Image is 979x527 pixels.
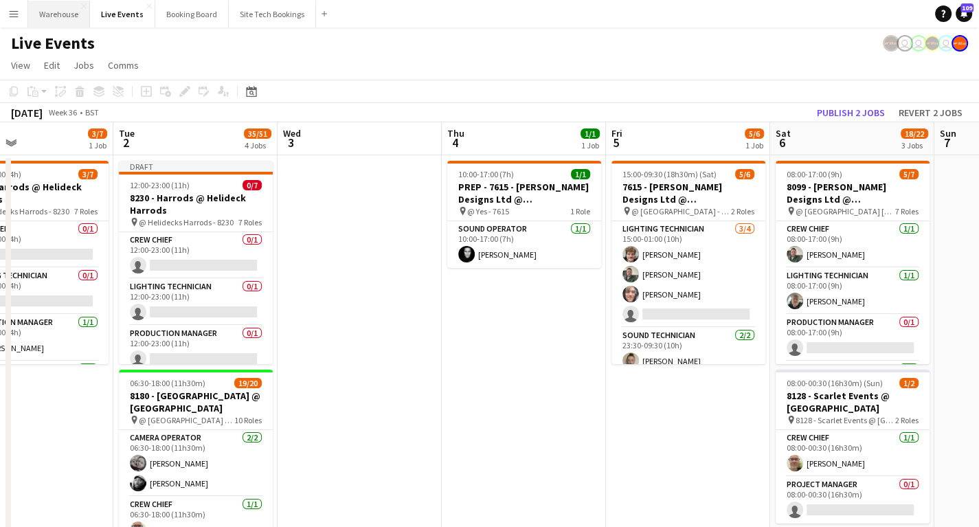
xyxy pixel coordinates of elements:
[774,135,791,150] span: 6
[85,107,99,117] div: BST
[38,56,65,74] a: Edit
[74,59,94,71] span: Jobs
[447,161,601,268] app-job-card: 10:00-17:00 (7h)1/1PREP - 7615 - [PERSON_NAME] Designs Ltd @ [GEOGRAPHIC_DATA] @ Yes - 76151 Role...
[956,5,972,22] a: 109
[611,181,765,205] h3: 7615 - [PERSON_NAME] Designs Ltd @ [GEOGRAPHIC_DATA]
[910,35,927,52] app-user-avatar: Andrew Gorman
[952,35,968,52] app-user-avatar: Alex Gill
[796,415,895,425] span: 8128 - Scarlet Events @ [GEOGRAPHIC_DATA]
[445,135,464,150] span: 4
[119,326,273,372] app-card-role: Production Manager0/112:00-23:00 (11h)
[28,1,90,27] button: Warehouse
[234,378,262,388] span: 19/20
[776,390,930,414] h3: 8128 - Scarlet Events @ [GEOGRAPHIC_DATA]
[119,430,273,497] app-card-role: Camera Operator2/206:30-18:00 (11h30m)[PERSON_NAME][PERSON_NAME]
[745,128,764,139] span: 5/6
[776,477,930,524] app-card-role: Project Manager0/108:00-00:30 (16h30m)
[895,415,919,425] span: 2 Roles
[631,206,731,216] span: @ [GEOGRAPHIC_DATA] - 7615
[45,107,80,117] span: Week 36
[11,59,30,71] span: View
[940,127,956,139] span: Sun
[88,128,107,139] span: 3/7
[102,56,144,74] a: Comms
[895,206,919,216] span: 7 Roles
[938,135,956,150] span: 7
[119,192,273,216] h3: 8230 - Harrods @ Helideck Harrods
[119,390,273,414] h3: 8180 - [GEOGRAPHIC_DATA] @ [GEOGRAPHIC_DATA]
[283,127,301,139] span: Wed
[776,370,930,524] div: 08:00-00:30 (16h30m) (Sun)1/28128 - Scarlet Events @ [GEOGRAPHIC_DATA] 8128 - Scarlet Events @ [G...
[119,161,273,172] div: Draft
[108,59,139,71] span: Comms
[281,135,301,150] span: 3
[776,315,930,361] app-card-role: Production Manager0/108:00-17:00 (9h)
[130,378,205,388] span: 06:30-18:00 (11h30m)
[893,104,968,122] button: Revert 2 jobs
[68,56,100,74] a: Jobs
[229,1,316,27] button: Site Tech Bookings
[119,161,273,364] app-job-card: Draft12:00-23:00 (11h)0/78230 - Harrods @ Helideck Harrods @ Helidecks Harrods - 82307 RolesCrew ...
[571,169,590,179] span: 1/1
[78,169,98,179] span: 3/7
[897,35,913,52] app-user-avatar: Ollie Rolfe
[735,169,754,179] span: 5/6
[901,140,927,150] div: 3 Jobs
[119,127,135,139] span: Tue
[776,221,930,268] app-card-role: Crew Chief1/108:00-17:00 (9h)[PERSON_NAME]
[924,35,941,52] app-user-avatar: Production Managers
[609,135,622,150] span: 5
[447,181,601,205] h3: PREP - 7615 - [PERSON_NAME] Designs Ltd @ [GEOGRAPHIC_DATA]
[447,127,464,139] span: Thu
[776,161,930,364] app-job-card: 08:00-17:00 (9h)5/78099 - [PERSON_NAME] Designs Ltd @ [GEOGRAPHIC_DATA] @ [GEOGRAPHIC_DATA] [GEOG...
[139,217,234,227] span: @ Helidecks Harrods - 8230
[776,181,930,205] h3: 8099 - [PERSON_NAME] Designs Ltd @ [GEOGRAPHIC_DATA]
[776,268,930,315] app-card-role: Lighting Technician1/108:00-17:00 (9h)[PERSON_NAME]
[139,415,234,425] span: @ [GEOGRAPHIC_DATA] - 8180
[581,128,600,139] span: 1/1
[731,206,754,216] span: 2 Roles
[5,56,36,74] a: View
[787,378,883,388] span: 08:00-00:30 (16h30m) (Sun)
[11,106,43,120] div: [DATE]
[811,104,890,122] button: Publish 2 jobs
[74,206,98,216] span: 7 Roles
[245,140,271,150] div: 4 Jobs
[776,127,791,139] span: Sat
[611,221,765,328] app-card-role: Lighting Technician3/415:00-01:00 (10h)[PERSON_NAME][PERSON_NAME][PERSON_NAME]
[458,169,514,179] span: 10:00-17:00 (7h)
[622,169,717,179] span: 15:00-09:30 (18h30m) (Sat)
[899,378,919,388] span: 1/2
[243,180,262,190] span: 0/7
[960,3,974,12] span: 109
[238,217,262,227] span: 7 Roles
[899,169,919,179] span: 5/7
[611,161,765,364] app-job-card: 15:00-09:30 (18h30m) (Sat)5/67615 - [PERSON_NAME] Designs Ltd @ [GEOGRAPHIC_DATA] @ [GEOGRAPHIC_D...
[234,415,262,425] span: 10 Roles
[44,59,60,71] span: Edit
[901,128,928,139] span: 18/22
[745,140,763,150] div: 1 Job
[796,206,895,216] span: @ [GEOGRAPHIC_DATA] [GEOGRAPHIC_DATA] - 8099
[119,279,273,326] app-card-role: Lighting Technician0/112:00-23:00 (11h)
[155,1,229,27] button: Booking Board
[938,35,954,52] app-user-avatar: Technical Department
[447,221,601,268] app-card-role: Sound Operator1/110:00-17:00 (7h)[PERSON_NAME]
[883,35,899,52] app-user-avatar: Production Managers
[787,169,842,179] span: 08:00-17:00 (9h)
[776,430,930,477] app-card-role: Crew Chief1/108:00-00:30 (16h30m)[PERSON_NAME]
[244,128,271,139] span: 35/51
[119,232,273,279] app-card-role: Crew Chief0/112:00-23:00 (11h)
[776,361,930,408] app-card-role: Project Manager1/1
[611,328,765,394] app-card-role: Sound Technician2/223:30-09:30 (10h)[PERSON_NAME]
[89,140,106,150] div: 1 Job
[467,206,509,216] span: @ Yes - 7615
[11,33,95,54] h1: Live Events
[90,1,155,27] button: Live Events
[581,140,599,150] div: 1 Job
[130,180,190,190] span: 12:00-23:00 (11h)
